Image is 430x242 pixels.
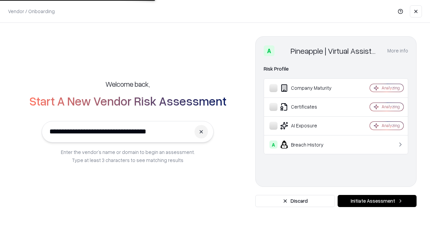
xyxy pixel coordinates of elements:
[8,8,55,15] p: Vendor / Onboarding
[382,85,400,91] div: Analyzing
[264,45,274,56] div: A
[269,140,277,149] div: A
[269,140,350,149] div: Breach History
[269,84,350,92] div: Company Maturity
[29,94,226,108] h2: Start A New Vendor Risk Assessment
[269,103,350,111] div: Certificates
[382,104,400,110] div: Analyzing
[269,122,350,130] div: AI Exposure
[255,195,335,207] button: Discard
[338,195,417,207] button: Initiate Assessment
[277,45,288,56] img: Pineapple | Virtual Assistant Agency
[387,45,408,57] button: More info
[382,123,400,128] div: Analyzing
[264,65,408,73] div: Risk Profile
[291,45,379,56] div: Pineapple | Virtual Assistant Agency
[105,79,150,89] h5: Welcome back,
[61,148,195,164] p: Enter the vendor’s name or domain to begin an assessment. Type at least 3 characters to see match...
